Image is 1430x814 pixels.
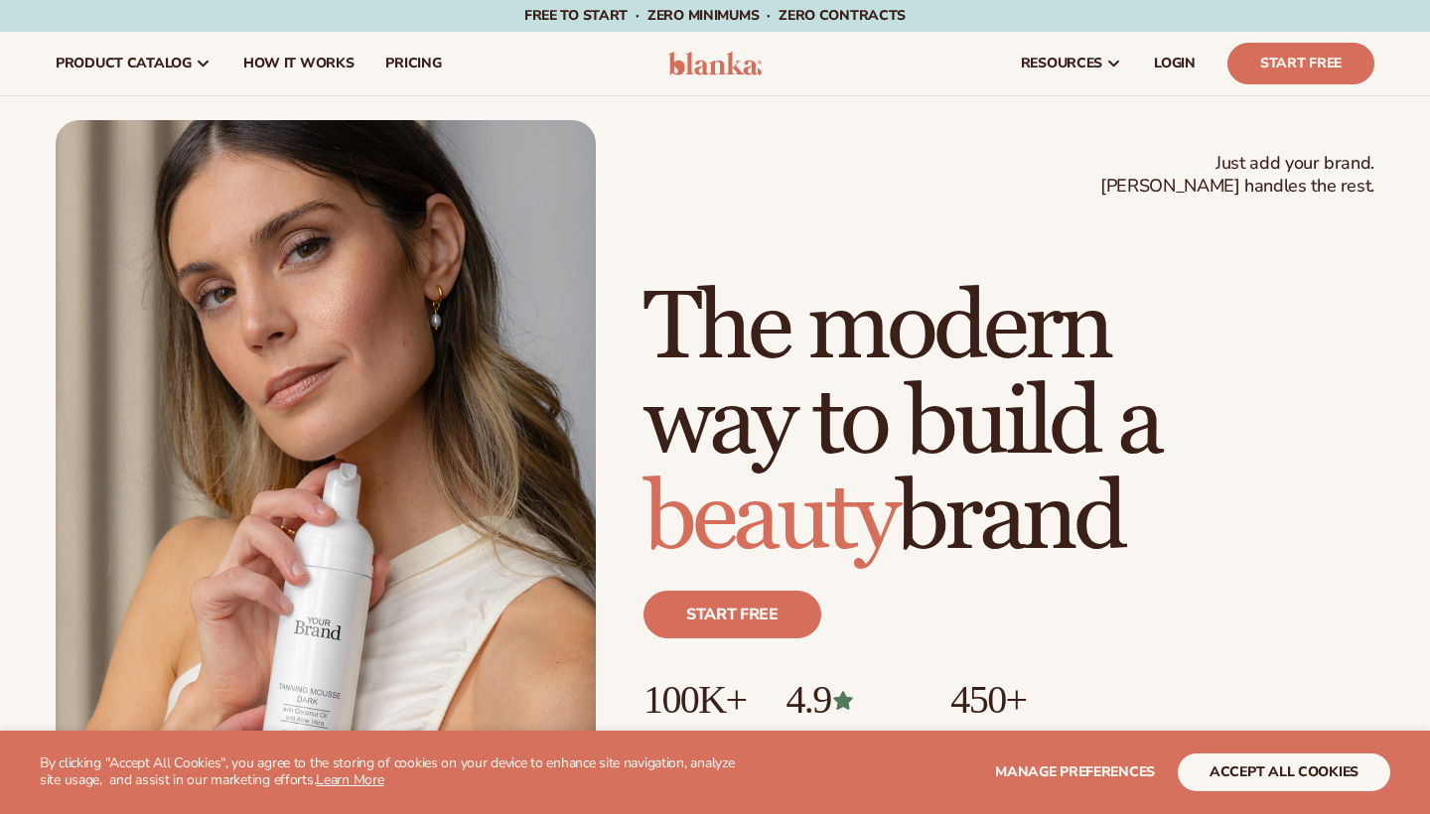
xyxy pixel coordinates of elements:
[786,678,911,722] p: 4.9
[1227,43,1374,84] a: Start Free
[316,770,383,789] a: Learn More
[643,461,896,577] span: beauty
[643,281,1374,567] h1: The modern way to build a brand
[243,56,355,71] span: How It Works
[1005,32,1138,95] a: resources
[56,120,596,801] img: Female holding tanning mousse.
[40,32,227,95] a: product catalog
[950,678,1100,722] p: 450+
[56,56,192,71] span: product catalog
[385,56,441,71] span: pricing
[995,762,1155,781] span: Manage preferences
[643,678,746,722] p: 100K+
[1021,56,1102,71] span: resources
[643,591,821,638] a: Start free
[1138,32,1212,95] a: LOGIN
[1100,152,1374,199] span: Just add your brand. [PERSON_NAME] handles the rest.
[786,722,911,754] p: Over 400 reviews
[40,755,747,789] p: By clicking "Accept All Cookies", you agree to the storing of cookies on your device to enhance s...
[668,52,763,75] img: logo
[643,722,746,754] p: Brands built
[950,722,1100,754] p: High-quality products
[1154,56,1196,71] span: LOGIN
[227,32,370,95] a: How It Works
[524,6,906,25] span: Free to start · ZERO minimums · ZERO contracts
[1178,753,1390,791] button: accept all cookies
[995,753,1155,791] button: Manage preferences
[369,32,457,95] a: pricing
